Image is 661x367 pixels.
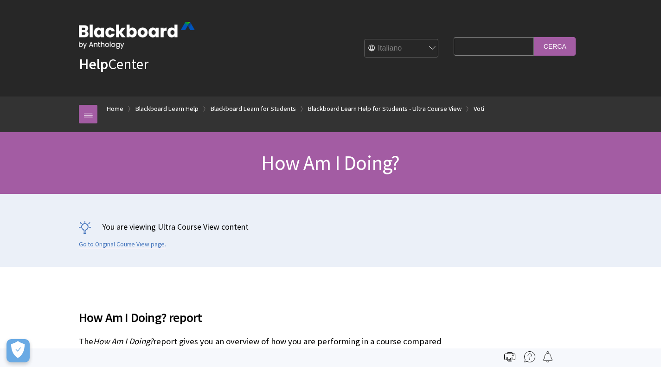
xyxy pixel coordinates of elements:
a: Go to Original Course View page. [79,240,166,249]
button: Apri preferenze [6,339,30,362]
a: Blackboard Learn for Students [211,103,296,115]
p: You are viewing Ultra Course View content [79,221,582,232]
select: Site Language Selector [365,39,439,58]
a: HelpCenter [79,55,148,73]
img: Follow this page [542,351,553,362]
strong: Help [79,55,108,73]
span: How Am I Doing? [93,336,153,347]
h2: How Am I Doing? report [79,296,445,327]
input: Cerca [534,37,576,55]
img: Print [504,351,515,362]
a: Voti [474,103,484,115]
a: Blackboard Learn Help for Students - Ultra Course View [308,103,462,115]
img: Blackboard by Anthology [79,22,195,49]
a: Home [107,103,123,115]
img: More help [524,351,535,362]
span: How Am I Doing? [261,150,399,175]
a: Blackboard Learn Help [135,103,199,115]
